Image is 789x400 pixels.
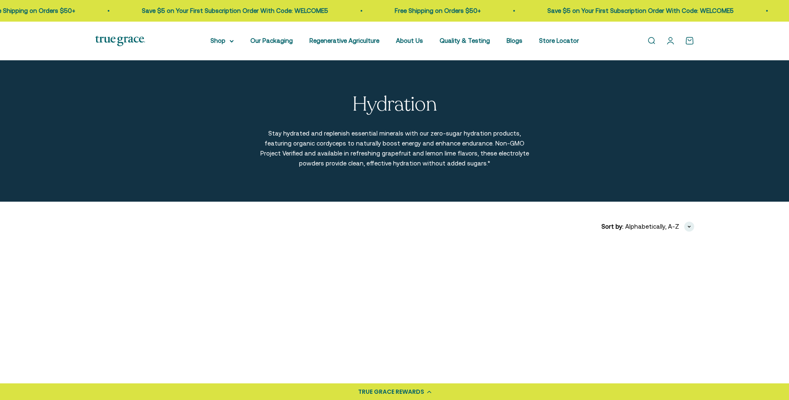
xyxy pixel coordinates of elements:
a: Quality & Testing [440,37,490,44]
p: Stay hydrated and replenish essential minerals with our zero-sugar hydration products, featuring ... [260,128,530,168]
span: Sort by: [601,222,623,232]
span: Alphabetically, A-Z [625,222,679,232]
a: Free Shipping on Orders $50+ [395,7,481,14]
a: Regenerative Agriculture [309,37,379,44]
a: Our Packaging [250,37,293,44]
button: Alphabetically, A-Z [625,222,694,232]
div: TRUE GRACE REWARDS [358,388,424,396]
p: Save $5 on Your First Subscription Order With Code: WELCOME5 [142,6,328,16]
p: Save $5 on Your First Subscription Order With Code: WELCOME5 [547,6,734,16]
summary: Shop [210,36,234,46]
p: Hydration [352,94,437,116]
a: Store Locator [539,37,579,44]
a: About Us [396,37,423,44]
a: Blogs [507,37,522,44]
